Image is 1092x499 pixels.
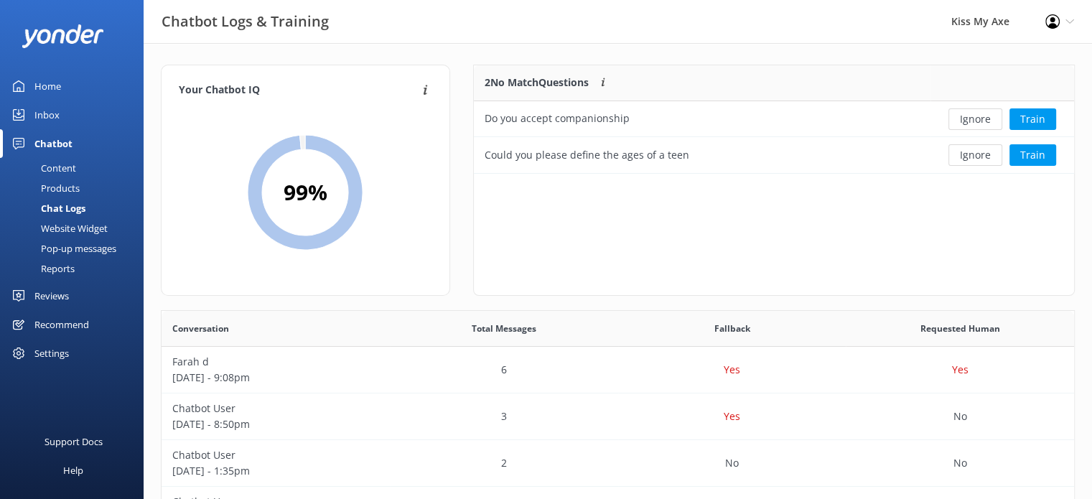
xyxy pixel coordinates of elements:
h3: Chatbot Logs & Training [162,10,329,33]
div: Website Widget [9,218,108,238]
p: 6 [501,362,507,378]
p: [DATE] - 9:08pm [172,370,379,386]
div: row [162,347,1074,393]
button: Ignore [948,108,1002,130]
div: Reviews [34,281,69,310]
h4: Your Chatbot IQ [179,83,419,98]
p: [DATE] - 8:50pm [172,416,379,432]
div: Home [34,72,61,101]
button: Train [1009,108,1056,130]
div: Chat Logs [9,198,85,218]
a: Reports [9,258,144,279]
p: 2 [501,455,507,471]
p: Yes [952,362,969,378]
div: Inbox [34,101,60,129]
div: Could you please define the ages of a teen [485,147,689,163]
p: No [953,409,967,424]
p: Chatbot User [172,401,379,416]
div: row [474,137,1074,173]
div: Reports [9,258,75,279]
p: Chatbot User [172,447,379,463]
div: Content [9,158,76,178]
button: Train [1009,144,1056,166]
div: Help [63,456,83,485]
div: Recommend [34,310,89,339]
div: Support Docs [45,427,103,456]
a: Products [9,178,144,198]
p: [DATE] - 1:35pm [172,463,379,479]
span: Conversation [172,322,229,335]
div: row [162,393,1074,440]
span: Total Messages [472,322,536,335]
p: 3 [501,409,507,424]
div: Chatbot [34,129,73,158]
a: Pop-up messages [9,238,144,258]
a: Content [9,158,144,178]
div: Pop-up messages [9,238,116,258]
p: Yes [724,362,740,378]
div: grid [474,101,1074,173]
p: 2 No Match Questions [485,75,589,90]
span: Requested Human [920,322,1000,335]
div: Do you accept companionship [485,111,630,126]
h2: 99 % [284,175,327,210]
div: Products [9,178,80,198]
p: Yes [724,409,740,424]
img: yonder-white-logo.png [22,24,104,48]
div: row [162,440,1074,487]
div: Settings [34,339,69,368]
div: row [474,101,1074,137]
p: No [725,455,739,471]
p: Farah d [172,354,379,370]
span: Fallback [714,322,750,335]
p: No [953,455,967,471]
a: Chat Logs [9,198,144,218]
button: Ignore [948,144,1002,166]
a: Website Widget [9,218,144,238]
